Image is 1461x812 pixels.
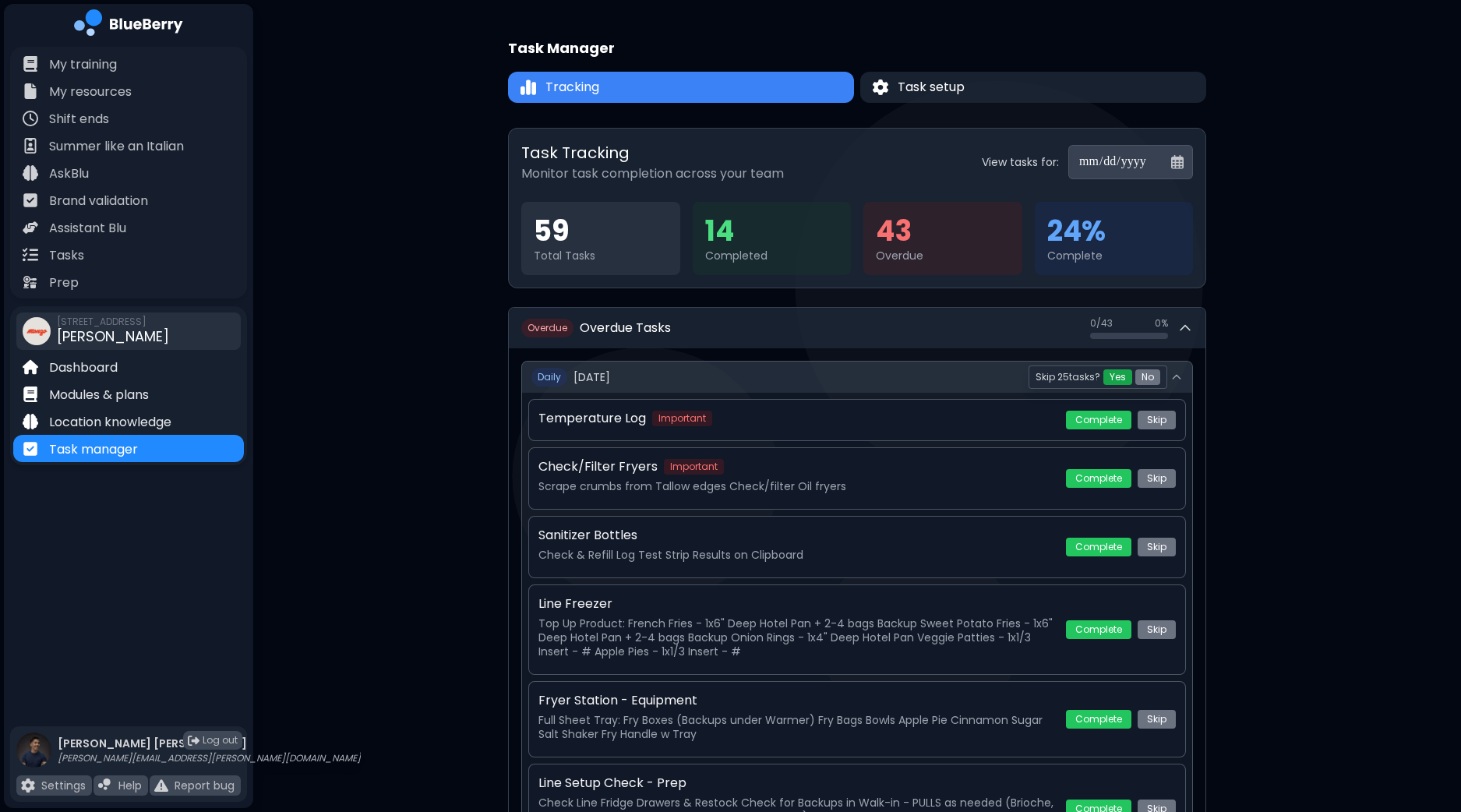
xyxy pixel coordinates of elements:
[49,219,126,238] p: Assistant Blu
[98,778,112,793] img: file icon
[23,83,38,99] img: file icon
[203,734,238,747] span: Log out
[664,459,724,475] span: Important
[982,155,1059,169] label: View tasks for:
[1066,411,1131,429] button: Complete
[1138,469,1176,488] button: Skip
[1066,538,1131,556] button: Complete
[1138,538,1176,556] button: Skip
[23,359,38,375] img: file icon
[49,413,171,432] p: Location knowledge
[1138,710,1176,729] button: Skip
[538,713,1057,741] p: Full Sheet Tray: Fry Boxes (Backups under Warmer) Fry Bags Bowls Apple Pie Cinnamon Sugar Salt Sh...
[1103,369,1132,385] button: Yes
[535,321,567,334] span: verdue
[49,246,84,265] p: Tasks
[538,774,686,793] p: Line Setup Check - Prep
[1155,317,1168,330] span: 0 %
[49,83,132,101] p: My resources
[23,138,38,154] img: file icon
[188,735,199,747] img: logout
[57,316,169,328] span: [STREET_ADDRESS]
[521,79,536,97] img: Tracking
[49,110,109,129] p: Shift ends
[521,319,573,337] span: O
[545,78,599,97] span: Tracking
[652,411,712,426] span: Important
[538,479,1057,493] p: Scrape crumbs from Tallow edges Check/filter Oil fryers
[49,274,79,292] p: Prep
[58,736,361,750] p: [PERSON_NAME] [PERSON_NAME]
[49,440,138,459] p: Task manager
[23,414,38,429] img: file icon
[580,319,671,337] h2: Overdue Tasks
[860,72,1206,103] button: Task setupTask setup
[534,249,668,263] div: Total Tasks
[1138,620,1176,639] button: Skip
[21,778,35,793] img: file icon
[898,78,965,97] span: Task setup
[508,37,615,59] h1: Task Manager
[538,409,646,428] p: Temperature Log
[876,249,1010,263] div: Overdue
[49,164,89,183] p: AskBlu
[175,778,235,793] p: Report bug
[538,457,658,476] p: Check/Filter Fryers
[538,526,637,545] p: Sanitizer Bottles
[23,441,38,457] img: file icon
[57,327,169,346] span: [PERSON_NAME]
[538,616,1057,658] p: Top Up Product: French Fries - 1x6" Deep Hotel Pan + 2-4 bags Backup Sweet Potato Fries - 1x6" De...
[531,368,567,387] span: Daily
[23,387,38,402] img: file icon
[521,141,784,164] h2: Task Tracking
[705,214,839,249] div: 14
[49,192,148,210] p: Brand validation
[49,55,117,74] p: My training
[538,548,1057,562] p: Check & Refill Log Test Strip Results on Clipboard
[154,778,168,793] img: file icon
[509,308,1205,348] button: OverdueOverdue Tasks0/430%
[23,165,38,181] img: file icon
[508,72,854,103] button: TrackingTracking
[23,247,38,263] img: file icon
[1066,710,1131,729] button: Complete
[538,595,612,613] p: Line Freezer
[1090,317,1113,330] span: 0 / 43
[23,274,38,290] img: file icon
[16,733,51,783] img: profile photo
[41,778,86,793] p: Settings
[1135,369,1160,385] button: No
[74,9,183,41] img: company logo
[58,752,361,764] p: [PERSON_NAME][EMAIL_ADDRESS][PERSON_NAME][DOMAIN_NAME]
[49,137,184,156] p: Summer like an Italian
[1036,371,1100,383] span: Skip 25 task s ?
[522,362,1192,393] button: Daily[DATE]
[573,370,610,384] span: [DATE]
[534,214,668,249] div: 59
[118,778,142,793] p: Help
[23,111,38,126] img: file icon
[1066,469,1131,488] button: Complete
[23,192,38,208] img: file icon
[1066,620,1131,639] button: Complete
[1138,411,1176,429] button: Skip
[538,691,697,710] p: Fryer Station - Equipment
[23,56,38,72] img: file icon
[873,79,888,96] img: Task setup
[23,220,38,235] img: file icon
[876,214,1010,249] div: 43
[521,164,784,183] p: Monitor task completion across your team
[705,249,839,263] div: Completed
[1047,249,1181,263] div: Complete
[49,386,149,404] p: Modules & plans
[1047,214,1181,249] div: 24 %
[49,358,118,377] p: Dashboard
[23,317,51,345] img: company thumbnail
